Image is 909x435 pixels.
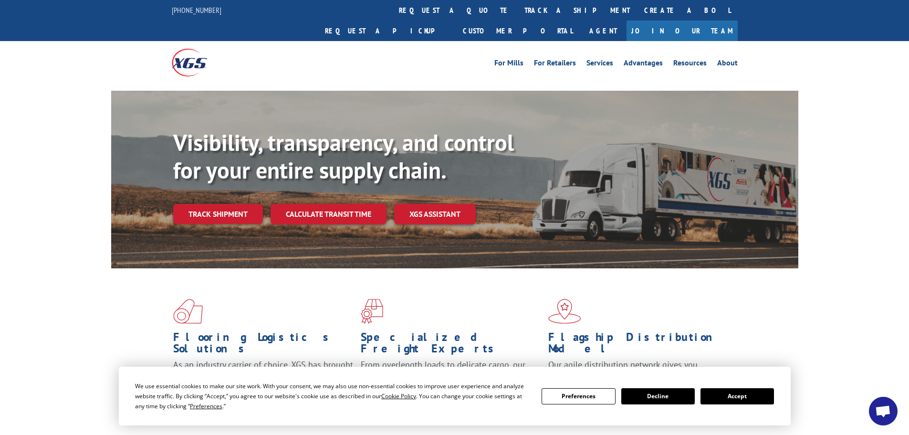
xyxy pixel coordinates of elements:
[361,359,541,402] p: From overlength loads to delicate cargo, our experienced staff knows the best way to move your fr...
[624,59,663,70] a: Advantages
[717,59,738,70] a: About
[673,59,707,70] a: Resources
[548,299,581,324] img: xgs-icon-flagship-distribution-model-red
[494,59,523,70] a: For Mills
[534,59,576,70] a: For Retailers
[869,397,898,425] div: Open chat
[456,21,580,41] a: Customer Portal
[548,359,724,382] span: Our agile distribution network gives you nationwide inventory management on demand.
[271,204,387,224] a: Calculate transit time
[135,381,530,411] div: We use essential cookies to make our site work. With your consent, we may also use non-essential ...
[173,359,353,393] span: As an industry carrier of choice, XGS has brought innovation and dedication to flooring logistics...
[542,388,615,404] button: Preferences
[361,299,383,324] img: xgs-icon-focused-on-flooring-red
[173,299,203,324] img: xgs-icon-total-supply-chain-intelligence-red
[580,21,627,41] a: Agent
[318,21,456,41] a: Request a pickup
[172,5,221,15] a: [PHONE_NUMBER]
[621,388,695,404] button: Decline
[173,204,263,224] a: Track shipment
[361,331,541,359] h1: Specialized Freight Experts
[548,331,729,359] h1: Flagship Distribution Model
[586,59,613,70] a: Services
[627,21,738,41] a: Join Our Team
[700,388,774,404] button: Accept
[381,392,416,400] span: Cookie Policy
[173,331,354,359] h1: Flooring Logistics Solutions
[190,402,222,410] span: Preferences
[394,204,476,224] a: XGS ASSISTANT
[173,127,514,185] b: Visibility, transparency, and control for your entire supply chain.
[119,367,791,425] div: Cookie Consent Prompt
